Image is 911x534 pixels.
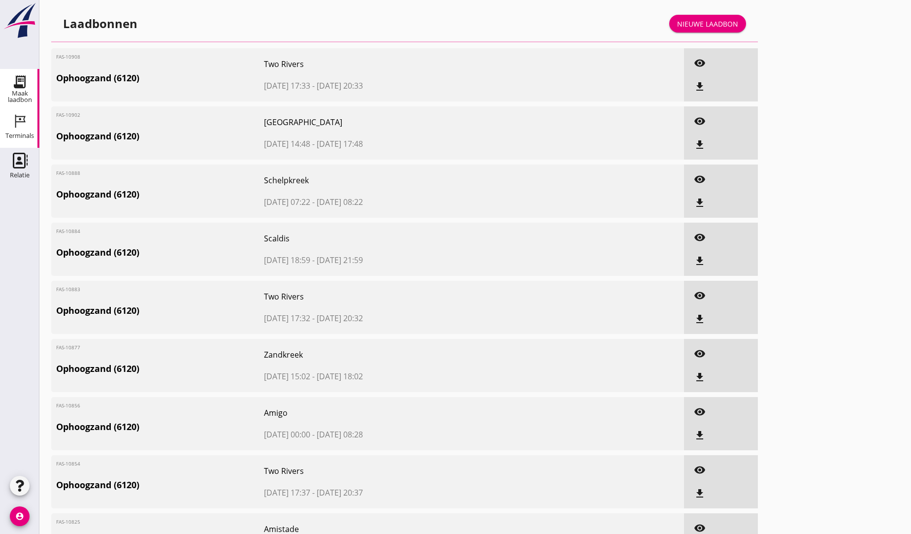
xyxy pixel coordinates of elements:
i: visibility [694,232,706,243]
span: Amigo [264,407,523,419]
span: FAS-10854 [56,460,84,467]
i: account_circle [10,506,30,526]
span: Two Rivers [264,465,523,477]
i: visibility [694,290,706,301]
span: Ophoogzand (6120) [56,420,264,434]
a: Nieuwe laadbon [669,15,746,33]
i: visibility [694,348,706,360]
span: [DATE] 15:02 - [DATE] 18:02 [264,370,523,382]
span: Scaldis [264,233,523,244]
span: Ophoogzand (6120) [56,71,264,85]
i: visibility [694,173,706,185]
span: Ophoogzand (6120) [56,246,264,259]
i: visibility [694,522,706,534]
i: file_download [694,313,706,325]
i: file_download [694,255,706,267]
span: Ophoogzand (6120) [56,304,264,317]
span: Schelpkreek [264,174,523,186]
span: Two Rivers [264,291,523,302]
span: [DATE] 18:59 - [DATE] 21:59 [264,254,523,266]
span: [GEOGRAPHIC_DATA] [264,116,523,128]
i: file_download [694,488,706,500]
span: [DATE] 17:37 - [DATE] 20:37 [264,487,523,499]
span: Ophoogzand (6120) [56,188,264,201]
span: Two Rivers [264,58,523,70]
span: Zandkreek [264,349,523,361]
span: [DATE] 14:48 - [DATE] 17:48 [264,138,523,150]
i: visibility [694,406,706,418]
span: [DATE] 07:22 - [DATE] 08:22 [264,196,523,208]
span: FAS-10825 [56,518,84,526]
i: file_download [694,139,706,151]
img: logo-small.a267ee39.svg [2,2,37,39]
i: file_download [694,430,706,441]
span: [DATE] 00:00 - [DATE] 08:28 [264,429,523,440]
div: Nieuwe laadbon [677,19,738,29]
div: Relatie [10,172,30,178]
div: Terminals [5,133,34,139]
i: file_download [694,197,706,209]
span: FAS-10902 [56,111,84,119]
span: [DATE] 17:32 - [DATE] 20:32 [264,312,523,324]
span: FAS-10856 [56,402,84,409]
span: FAS-10883 [56,286,84,293]
i: visibility [694,57,706,69]
i: visibility [694,464,706,476]
span: FAS-10877 [56,344,84,351]
span: Ophoogzand (6120) [56,478,264,492]
span: [DATE] 17:33 - [DATE] 20:33 [264,80,523,92]
i: file_download [694,371,706,383]
span: Ophoogzand (6120) [56,130,264,143]
span: FAS-10884 [56,228,84,235]
div: Laadbonnen [63,16,137,32]
i: visibility [694,115,706,127]
i: file_download [694,81,706,93]
span: FAS-10908 [56,53,84,61]
span: FAS-10888 [56,169,84,177]
span: Ophoogzand (6120) [56,362,264,375]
